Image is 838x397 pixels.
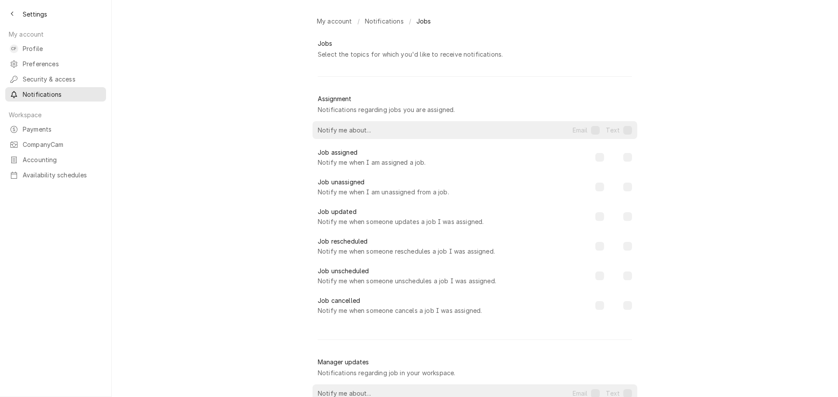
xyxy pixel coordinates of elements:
[573,126,588,135] label: Email
[318,217,590,226] span: Notify me when someone updates a job I was assigned.
[357,17,360,26] span: /
[5,168,106,182] a: Availability schedules
[318,39,332,48] div: Jobs
[416,17,431,26] span: Jobs
[318,247,590,256] span: Notify me when someone reschedules a job I was assigned.
[23,59,102,68] span: Preferences
[318,266,369,275] label: Job unscheduled
[361,14,407,28] a: Notifications
[318,148,357,157] label: Job assigned
[365,17,404,26] span: Notifications
[318,158,590,167] span: Notify me when I am assigned a job.
[5,153,106,167] a: Accounting
[5,87,106,102] a: Notifications
[318,306,590,315] span: Notify me when someone cancels a job I was assigned.
[23,90,102,99] span: Notifications
[318,357,369,366] div: Manager updates
[5,57,106,71] a: Preferences
[5,7,19,21] button: Back to previous page
[5,72,106,86] a: Security & access
[318,237,367,246] label: Job rescheduled
[5,41,106,56] a: CFCharles Faure's AvatarProfile
[318,296,360,305] label: Job cancelled
[318,177,364,187] label: Job unassigned
[409,17,411,26] span: /
[318,207,357,216] label: Job updated
[318,126,371,135] div: Notify me about...
[23,140,102,149] span: CompanyCam
[318,105,455,114] div: Notifications regarding jobs you are assigned.
[23,75,102,84] span: Security & access
[23,10,47,19] span: Settings
[318,276,590,285] span: Notify me when someone unschedules a job I was assigned.
[23,155,102,164] span: Accounting
[10,44,18,53] div: CF
[318,50,503,59] div: Select the topics for which you'd like to receive notifications.
[318,368,455,377] div: Notifications regarding job in your workspace.
[5,137,106,152] a: CompanyCam
[5,122,106,136] a: Payments
[318,187,590,197] span: Notify me when I am unassigned from a job.
[10,44,18,53] div: Charles Faure's Avatar
[413,14,435,28] a: Jobs
[606,126,620,135] label: Text
[23,44,102,53] span: Profile
[23,170,102,180] span: Availability schedules
[318,94,351,103] div: Assignment
[23,125,102,134] span: Payments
